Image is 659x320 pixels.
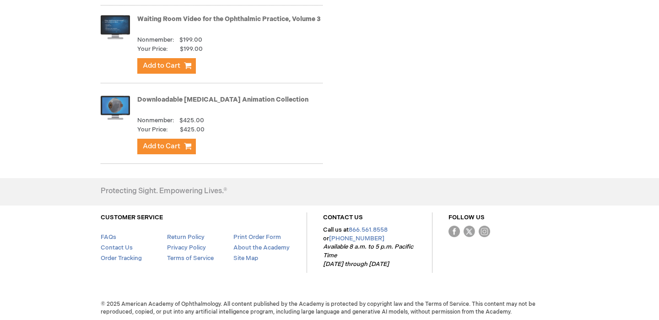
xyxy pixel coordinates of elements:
button: Add to Cart [137,139,196,154]
span: $425.00 [169,125,205,134]
a: FOLLOW US [448,214,485,221]
a: Downloadable [MEDICAL_DATA] Animation Collection [137,96,308,103]
strong: Nonmember: [137,36,174,44]
a: 866.561.8558 [349,226,388,233]
img: Downloadable Patient Education Animation Collection [101,89,130,126]
em: Available 8 a.m. to 5 p.m. Pacific Time [DATE] through [DATE] [323,243,413,267]
a: [PHONE_NUMBER] [329,235,384,242]
a: CUSTOMER SERVICE [101,214,163,221]
strong: Your Price: [137,125,168,134]
img: instagram [479,226,490,237]
a: Waiting Room Video for the Ophthalmic Practice, Volume 3 [137,15,321,23]
span: © 2025 American Academy of Ophthalmology. All content published by the Academy is protected by co... [94,300,565,316]
span: Add to Cart [143,142,180,151]
a: Return Policy [167,233,205,241]
span: $199.00 [179,36,202,43]
strong: Your Price: [137,45,168,54]
img: Waiting Room Video for the Ophthalmic Practice, Volume 3 [101,9,130,45]
a: FAQs [101,233,116,241]
img: Twitter [464,226,475,237]
img: Facebook [448,226,460,237]
a: Print Order Form [233,233,281,241]
button: Add to Cart [137,58,196,74]
h4: Protecting Sight. Empowering Lives.® [101,187,227,195]
strong: Nonmember: [137,116,174,125]
a: About the Academy [233,244,290,251]
a: CONTACT US [323,214,363,221]
a: Terms of Service [167,255,214,262]
span: $199.00 [169,45,203,54]
span: Add to Cart [143,61,180,70]
p: Call us at or [323,226,416,268]
a: Privacy Policy [167,244,206,251]
a: Contact Us [101,244,133,251]
span: $425.00 [179,117,204,124]
a: Site Map [233,255,258,262]
a: Order Tracking [101,255,142,262]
